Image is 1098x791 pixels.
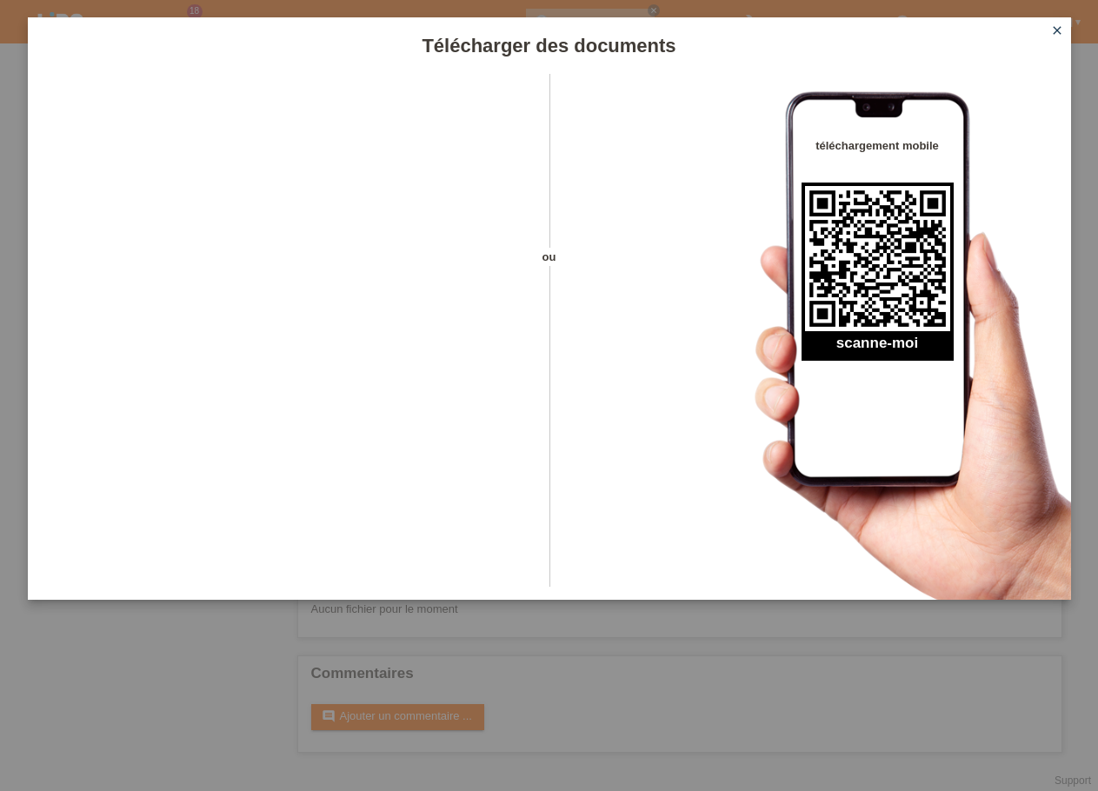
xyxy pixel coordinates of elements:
[1050,23,1064,37] i: close
[28,35,1071,56] h1: Télécharger des documents
[519,248,580,266] span: ou
[54,117,519,552] iframe: Upload
[802,335,954,361] h2: scanne-moi
[802,139,954,152] h4: téléchargement mobile
[1046,22,1068,42] a: close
